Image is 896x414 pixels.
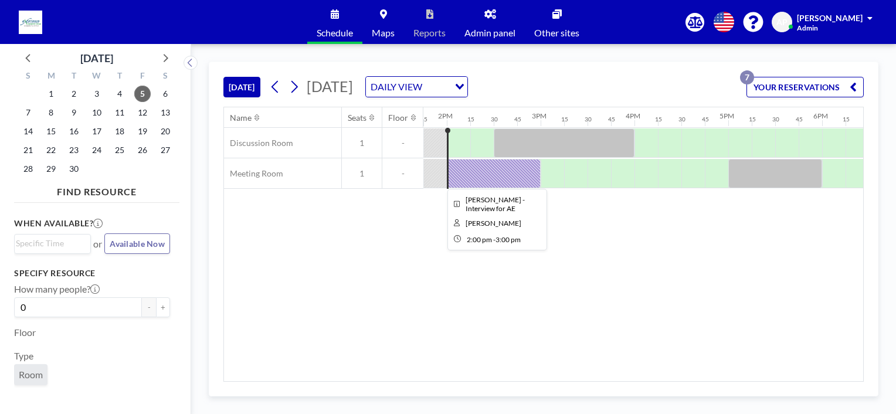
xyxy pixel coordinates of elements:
span: or [93,238,102,250]
div: 30 [491,116,498,123]
div: 2PM [438,111,453,120]
span: Wednesday, September 3, 2025 [89,86,105,102]
div: Floor [388,113,408,123]
span: Tuesday, September 2, 2025 [66,86,82,102]
span: 1 [342,168,382,179]
span: Angeline - Interview for AE [466,195,525,213]
span: Monday, September 8, 2025 [43,104,59,121]
span: - [493,235,495,244]
span: Friday, September 12, 2025 [134,104,151,121]
span: [PERSON_NAME] [797,13,863,23]
div: 4PM [626,111,640,120]
div: 45 [420,116,427,123]
span: Admin panel [464,28,515,38]
span: Tuesday, September 16, 2025 [66,123,82,140]
div: 30 [585,116,592,123]
span: Thursday, September 18, 2025 [111,123,128,140]
div: 15 [655,116,662,123]
span: Monday, September 1, 2025 [43,86,59,102]
div: Search for option [366,77,467,97]
span: Saturday, September 27, 2025 [157,142,174,158]
span: Tuesday, September 23, 2025 [66,142,82,158]
div: 3PM [532,111,547,120]
span: Angeline Paulite [466,219,521,228]
div: 15 [843,116,850,123]
span: Wednesday, September 24, 2025 [89,142,105,158]
div: 15 [749,116,756,123]
span: Admin [797,23,818,32]
button: YOUR RESERVATIONS7 [746,77,864,97]
h4: FIND RESOURCE [14,181,179,198]
span: Other sites [534,28,579,38]
span: Reports [413,28,446,38]
h3: Specify resource [14,268,170,279]
div: 30 [772,116,779,123]
div: 15 [467,116,474,123]
span: Monday, September 22, 2025 [43,142,59,158]
span: Tuesday, September 9, 2025 [66,104,82,121]
span: Room [19,369,43,381]
span: Meeting Room [224,168,283,179]
div: T [108,69,131,84]
button: - [142,297,156,317]
div: 45 [608,116,615,123]
div: 45 [514,116,521,123]
button: [DATE] [223,77,260,97]
span: Thursday, September 4, 2025 [111,86,128,102]
p: 7 [740,70,754,84]
span: Wednesday, September 17, 2025 [89,123,105,140]
div: Seats [348,113,366,123]
span: - [382,168,423,179]
span: Sunday, September 7, 2025 [20,104,36,121]
span: Saturday, September 20, 2025 [157,123,174,140]
span: Friday, September 5, 2025 [134,86,151,102]
span: [DATE] [307,77,353,95]
span: Thursday, September 11, 2025 [111,104,128,121]
span: Saturday, September 6, 2025 [157,86,174,102]
button: + [156,297,170,317]
span: Thursday, September 25, 2025 [111,142,128,158]
div: Name [230,113,252,123]
span: 2:00 PM [467,235,492,244]
div: Search for option [15,235,90,252]
span: DAILY VIEW [368,79,425,94]
span: Friday, September 19, 2025 [134,123,151,140]
div: 45 [796,116,803,123]
span: 1 [342,138,382,148]
div: 45 [702,116,709,123]
span: Sunday, September 14, 2025 [20,123,36,140]
span: Sunday, September 28, 2025 [20,161,36,177]
span: Friday, September 26, 2025 [134,142,151,158]
div: S [17,69,40,84]
div: W [86,69,108,84]
label: How many people? [14,283,100,295]
label: Floor [14,327,36,338]
div: F [131,69,154,84]
div: T [63,69,86,84]
label: Type [14,350,33,362]
div: 5PM [719,111,734,120]
span: AP [776,17,788,28]
span: Discussion Room [224,138,293,148]
div: 6PM [813,111,828,120]
span: - [382,138,423,148]
span: Saturday, September 13, 2025 [157,104,174,121]
div: [DATE] [80,50,113,66]
span: Maps [372,28,395,38]
span: Monday, September 29, 2025 [43,161,59,177]
img: organization-logo [19,11,42,34]
input: Search for option [16,237,84,250]
button: Available Now [104,233,170,254]
span: Monday, September 15, 2025 [43,123,59,140]
div: M [40,69,63,84]
div: S [154,69,177,84]
span: Schedule [317,28,353,38]
span: Available Now [110,239,165,249]
span: Sunday, September 21, 2025 [20,142,36,158]
span: Wednesday, September 10, 2025 [89,104,105,121]
div: 30 [678,116,685,123]
div: 15 [561,116,568,123]
span: 3:00 PM [495,235,521,244]
span: Tuesday, September 30, 2025 [66,161,82,177]
input: Search for option [426,79,448,94]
